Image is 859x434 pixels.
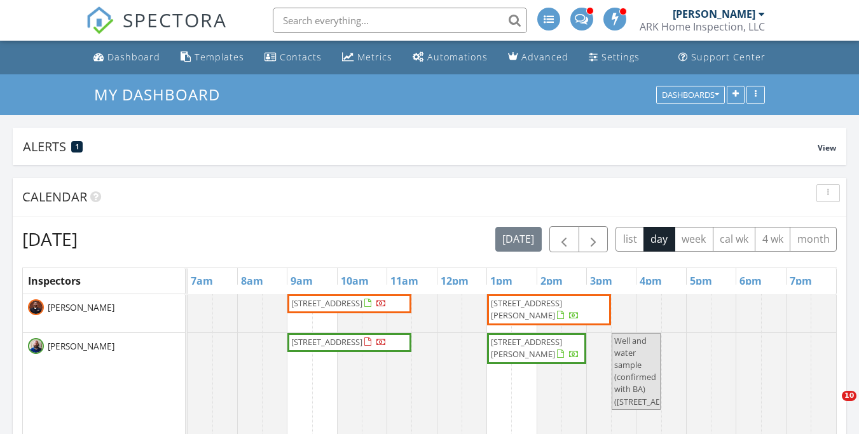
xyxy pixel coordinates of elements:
[491,336,562,360] span: [STREET_ADDRESS][PERSON_NAME]
[273,8,527,33] input: Search everything...
[287,271,316,291] a: 9am
[640,20,765,33] div: ARK Home Inspection, LLC
[28,338,44,354] img: untitled_design_3.png
[238,271,266,291] a: 8am
[842,391,856,401] span: 10
[816,391,846,421] iframe: Intercom live chat
[291,297,362,309] span: [STREET_ADDRESS]
[587,271,615,291] a: 3pm
[28,274,81,288] span: Inspectors
[107,51,160,63] div: Dashboard
[643,227,675,252] button: day
[427,51,488,63] div: Automations
[636,271,665,291] a: 4pm
[45,340,117,353] span: [PERSON_NAME]
[787,271,815,291] a: 7pm
[22,188,87,205] span: Calendar
[387,271,422,291] a: 11am
[291,336,362,348] span: [STREET_ADDRESS]
[673,8,755,20] div: [PERSON_NAME]
[615,227,644,252] button: list
[691,51,766,63] div: Support Center
[537,271,566,291] a: 2pm
[408,46,493,69] a: Automations (Advanced)
[656,86,725,104] button: Dashboards
[195,51,244,63] div: Templates
[188,271,216,291] a: 7am
[487,271,516,291] a: 1pm
[495,227,542,252] button: [DATE]
[736,271,765,291] a: 6pm
[123,6,227,33] span: SPECTORA
[491,297,562,321] span: [STREET_ADDRESS][PERSON_NAME]
[614,335,691,407] span: Well and water sample (confirmed with BA) ([STREET_ADDRESS])
[259,46,327,69] a: Contacts
[76,142,79,151] span: 1
[94,84,231,105] a: My Dashboard
[713,227,756,252] button: cal wk
[503,46,574,69] a: Advanced
[175,46,249,69] a: Templates
[549,226,579,252] button: Previous day
[675,227,713,252] button: week
[755,227,790,252] button: 4 wk
[23,138,818,155] div: Alerts
[338,271,372,291] a: 10am
[790,227,837,252] button: month
[280,51,322,63] div: Contacts
[88,46,165,69] a: Dashboard
[521,51,568,63] div: Advanced
[357,51,392,63] div: Metrics
[437,271,472,291] a: 12pm
[673,46,771,69] a: Support Center
[337,46,397,69] a: Metrics
[86,17,227,44] a: SPECTORA
[45,301,117,314] span: [PERSON_NAME]
[28,299,44,315] img: chris_kortis_waist_up_copy.jpg
[662,90,719,99] div: Dashboards
[601,51,640,63] div: Settings
[579,226,608,252] button: Next day
[584,46,645,69] a: Settings
[22,226,78,252] h2: [DATE]
[818,142,836,153] span: View
[687,271,715,291] a: 5pm
[86,6,114,34] img: The Best Home Inspection Software - Spectora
